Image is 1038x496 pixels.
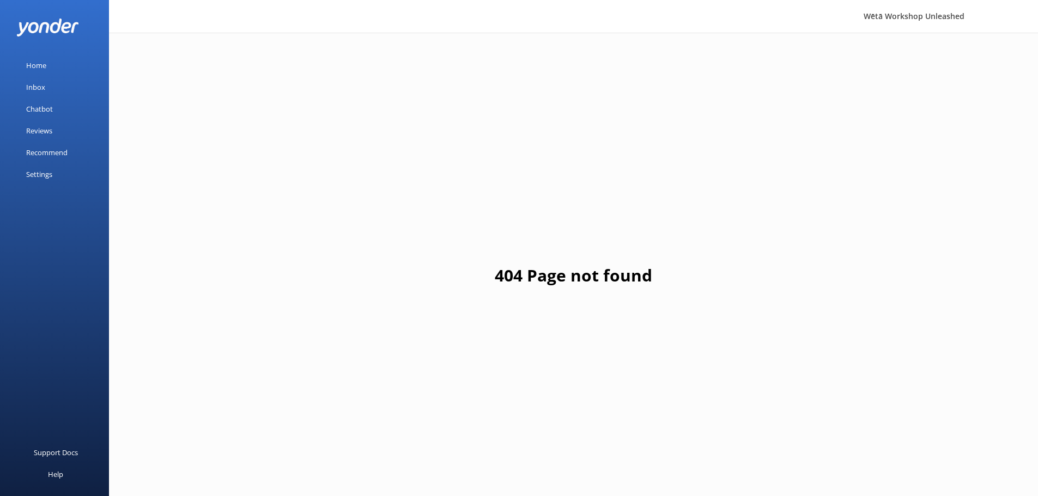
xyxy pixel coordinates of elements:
div: Settings [26,163,52,185]
h1: 404 Page not found [495,262,652,289]
span: Wētā Workshop Unleashed [864,11,964,21]
div: Recommend [26,142,68,163]
div: Inbox [26,76,45,98]
div: Help [48,463,63,485]
div: Home [26,54,46,76]
div: Support Docs [34,442,78,463]
div: Chatbot [26,98,53,120]
img: yonder-white-logo.png [16,19,79,36]
div: Reviews [26,120,52,142]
